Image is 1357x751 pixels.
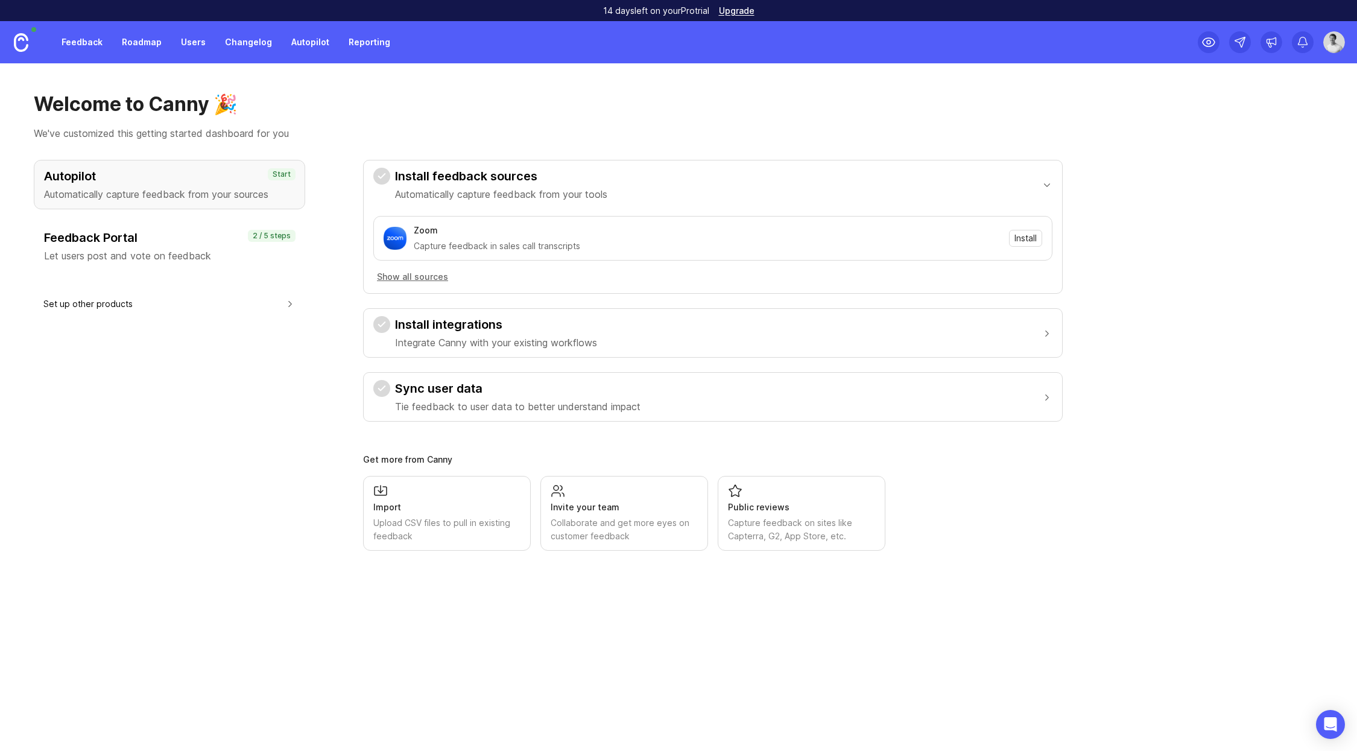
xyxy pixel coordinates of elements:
[363,455,1063,464] div: Get more from Canny
[395,380,641,397] h3: Sync user data
[14,33,28,52] img: Canny Home
[44,168,295,185] h3: Autopilot
[540,476,708,551] a: Invite your teamCollaborate and get more eyes on customer feedback
[395,168,607,185] h3: Install feedback sources
[603,5,709,17] p: 14 days left on your Pro trial
[363,476,531,551] a: ImportUpload CSV files to pull in existing feedback
[34,160,305,209] button: AutopilotAutomatically capture feedback from your sourcesStart
[728,501,875,514] div: Public reviews
[43,290,296,317] button: Set up other products
[34,221,305,271] button: Feedback PortalLet users post and vote on feedback2 / 5 steps
[1014,232,1037,244] span: Install
[373,209,1052,293] div: Install feedback sourcesAutomatically capture feedback from your tools
[1009,230,1042,247] button: Install
[341,31,397,53] a: Reporting
[373,501,520,514] div: Import
[373,270,1052,284] a: Show all sources
[44,187,295,201] p: Automatically capture feedback from your sources
[373,516,520,543] div: Upload CSV files to pull in existing feedback
[395,335,597,350] p: Integrate Canny with your existing workflows
[395,187,607,201] p: Automatically capture feedback from your tools
[44,229,295,246] h3: Feedback Portal
[284,31,337,53] a: Autopilot
[273,170,291,179] p: Start
[718,476,885,551] a: Public reviewsCapture feedback on sites like Capterra, G2, App Store, etc.
[551,501,698,514] div: Invite your team
[174,31,213,53] a: Users
[34,126,1323,141] p: We've customized this getting started dashboard for you
[728,516,875,543] div: Capture feedback on sites like Capterra, G2, App Store, etc.
[414,224,438,237] div: Zoom
[373,160,1052,209] button: Install feedback sourcesAutomatically capture feedback from your tools
[34,92,1323,116] h1: Welcome to Canny 🎉
[414,239,1002,253] div: Capture feedback in sales call transcripts
[1316,710,1345,739] div: Open Intercom Messenger
[1323,31,1345,53] img: Garrett Jester
[218,31,279,53] a: Changelog
[373,309,1052,357] button: Install integrationsIntegrate Canny with your existing workflows
[395,316,597,333] h3: Install integrations
[54,31,110,53] a: Feedback
[44,249,295,263] p: Let users post and vote on feedback
[373,270,452,284] button: Show all sources
[719,7,754,15] a: Upgrade
[551,516,698,543] div: Collaborate and get more eyes on customer feedback
[373,373,1052,421] button: Sync user dataTie feedback to user data to better understand impact
[384,227,406,250] img: Zoom
[395,399,641,414] p: Tie feedback to user data to better understand impact
[253,231,291,241] p: 2 / 5 steps
[115,31,169,53] a: Roadmap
